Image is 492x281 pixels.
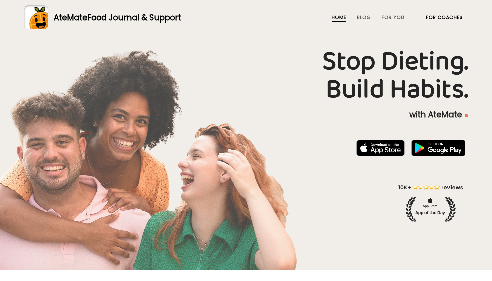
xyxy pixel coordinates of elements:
img: home-hero-appoftheday.png [393,183,468,222]
div: AteMate [48,12,181,23]
p: with AteMate [24,109,468,120]
a: Blog [357,15,371,20]
img: badge-download-apple.svg [356,140,405,156]
a: Home [332,15,346,20]
h1: Stop Dieting. Build Habits. [24,48,468,104]
img: badge-download-google.png [411,140,465,156]
a: For Coaches [426,15,463,20]
a: AteMateFood Journal & Support [24,5,468,29]
span: Food Journal & Support [87,12,181,23]
a: For You [382,15,404,20]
